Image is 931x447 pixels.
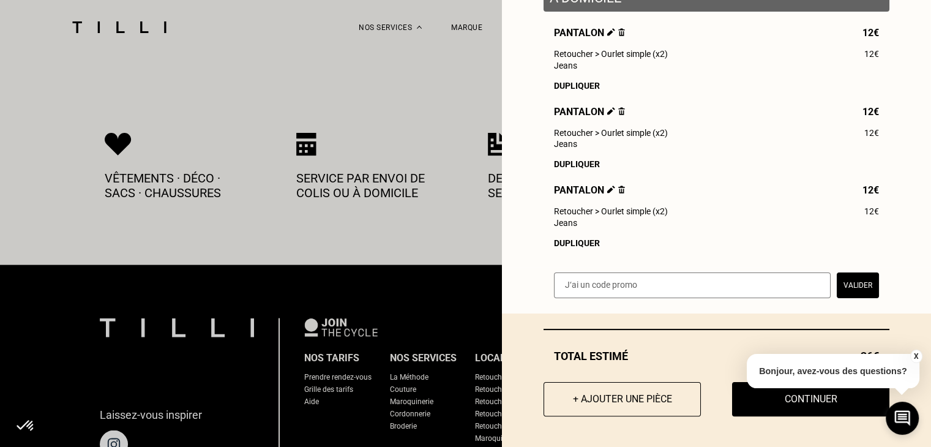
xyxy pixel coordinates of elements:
[862,184,879,196] span: 12€
[554,49,668,59] span: Retoucher > Ourlet simple (x2)
[554,206,668,216] span: Retoucher > Ourlet simple (x2)
[554,184,625,196] span: Pantalon
[554,272,831,298] input: J‘ai un code promo
[618,107,625,115] img: Supprimer
[910,350,922,363] button: X
[864,49,879,59] span: 12€
[864,128,879,138] span: 12€
[862,27,879,39] span: 12€
[554,139,577,149] span: Jeans
[554,27,625,39] span: Pantalon
[544,382,701,416] button: + Ajouter une pièce
[732,382,889,416] button: Continuer
[607,28,615,36] img: Éditer
[837,272,879,298] button: Valider
[554,238,879,248] div: Dupliquer
[607,186,615,193] img: Éditer
[554,159,879,169] div: Dupliquer
[554,106,625,118] span: Pantalon
[554,128,668,138] span: Retoucher > Ourlet simple (x2)
[607,107,615,115] img: Éditer
[618,186,625,193] img: Supprimer
[554,81,879,91] div: Dupliquer
[544,350,889,362] div: Total estimé
[862,106,879,118] span: 12€
[618,28,625,36] img: Supprimer
[554,218,577,228] span: Jeans
[747,354,919,388] p: Bonjour, avez-vous des questions?
[554,61,577,70] span: Jeans
[864,206,879,216] span: 12€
